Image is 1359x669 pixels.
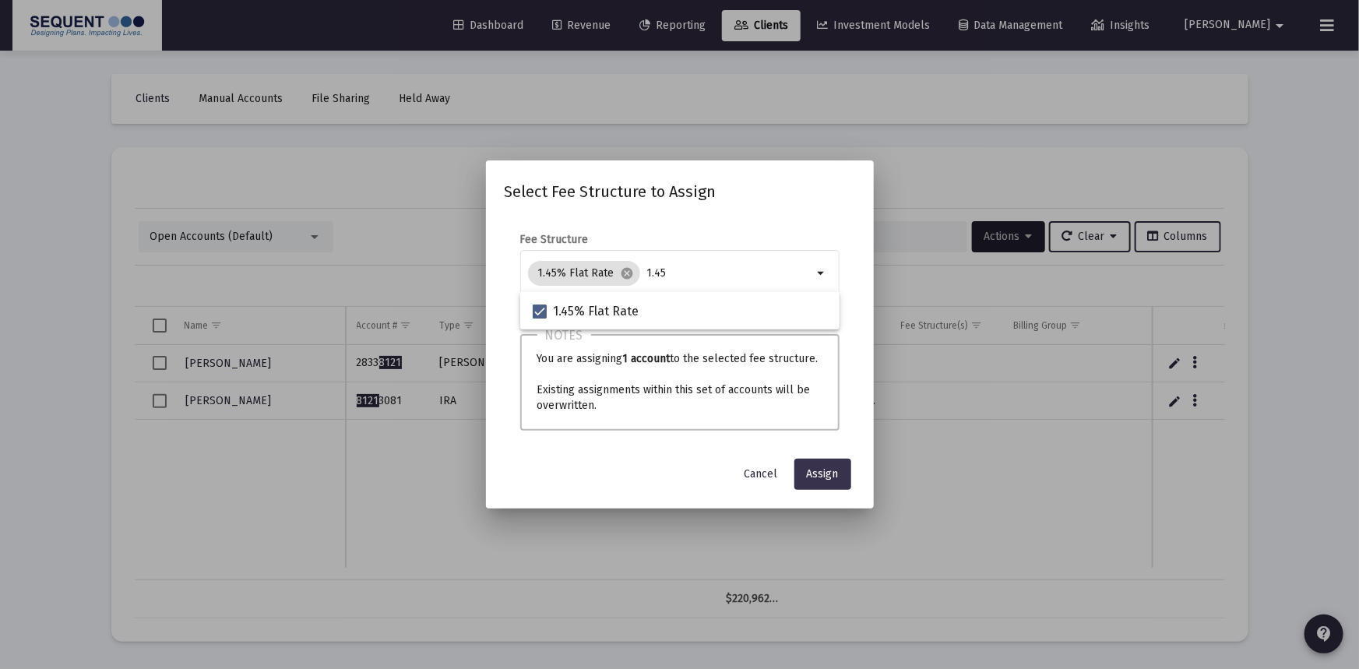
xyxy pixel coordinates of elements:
[812,264,831,283] mat-icon: arrow_drop_down
[794,459,851,490] button: Assign
[505,179,855,204] h2: Select Fee Structure to Assign
[553,302,639,321] span: 1.45% Flat Rate
[528,261,640,286] mat-chip: 1.45% Flat Rate
[732,459,790,490] button: Cancel
[537,325,591,347] h3: Notes
[528,258,812,289] mat-chip-list: Selection
[623,352,671,365] b: 1 account
[620,266,634,280] mat-icon: cancel
[520,334,840,431] div: You are assigning to the selected fee structure. Existing assignments within this set of accounts...
[807,467,839,481] span: Assign
[520,233,589,246] label: Fee Structure
[745,467,778,481] span: Cancel
[646,267,812,280] input: Select fee structures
